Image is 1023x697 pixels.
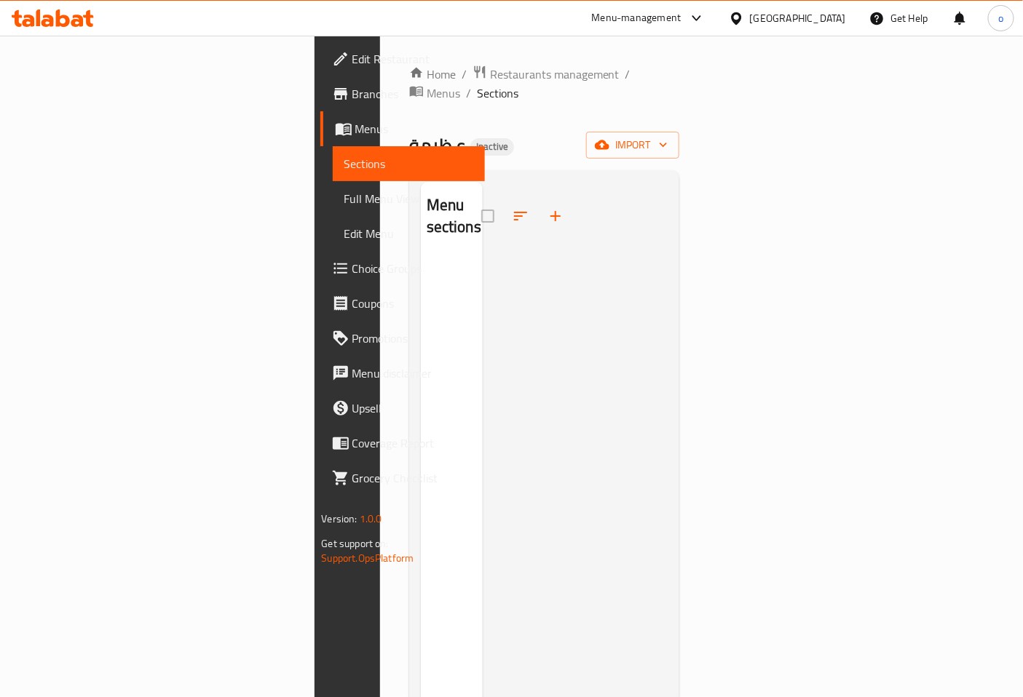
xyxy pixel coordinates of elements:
a: Coverage Report [320,426,486,461]
a: Menus [320,111,486,146]
span: o [998,10,1003,26]
span: Get support on: [322,534,389,553]
span: Promotions [352,330,474,347]
span: Coverage Report [352,434,474,452]
span: Upsell [352,399,474,417]
div: Menu-management [592,9,682,27]
a: Menu disclaimer [320,356,486,391]
li: / [625,65,631,83]
a: Coupons [320,286,486,321]
a: Edit Restaurant [320,41,486,76]
nav: Menu sections [421,251,483,263]
a: Restaurants management [473,65,620,84]
span: Coupons [352,295,474,312]
a: Full Menu View [333,181,486,216]
a: Choice Groups [320,251,486,286]
div: [GEOGRAPHIC_DATA] [750,10,846,26]
span: Edit Menu [344,225,474,242]
span: 1.0.0 [360,509,382,528]
span: Sections [344,155,474,172]
span: Edit Restaurant [352,50,474,68]
a: Promotions [320,321,486,356]
a: Branches [320,76,486,111]
span: Full Menu View [344,190,474,207]
nav: breadcrumb [409,65,680,103]
div: Inactive [470,138,514,156]
span: Inactive [470,140,514,153]
span: import [598,136,668,154]
span: Menus [355,120,474,138]
a: Edit Menu [333,216,486,251]
a: Support.OpsPlatform [322,549,414,567]
span: Version: [322,509,358,528]
span: Restaurants management [490,65,620,83]
button: import [586,132,679,159]
span: Menu disclaimer [352,365,474,382]
button: Add section [538,199,573,234]
span: Sections [477,84,518,102]
a: Upsell [320,391,486,426]
span: Grocery Checklist [352,469,474,487]
span: Branches [352,85,474,103]
a: Grocery Checklist [320,461,486,495]
span: Choice Groups [352,260,474,277]
a: Sections [333,146,486,181]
